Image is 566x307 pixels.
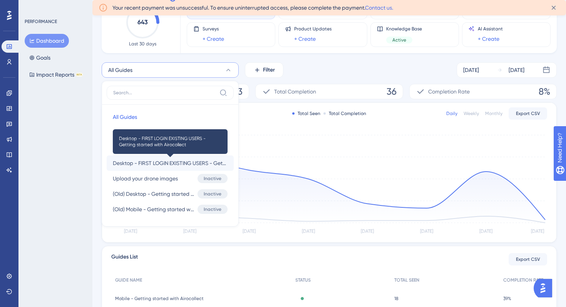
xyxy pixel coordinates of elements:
tspan: [DATE] [420,229,433,234]
tspan: [DATE] [243,229,256,234]
button: (Old) Desktop - Getting started with AirocollectInactive [107,186,234,202]
button: All Guides [102,62,239,78]
span: COMPLETION RATE [503,277,543,283]
iframe: UserGuiding AI Assistant Launcher [534,277,557,300]
span: Mobile - Getting started with Airocollect [113,128,211,137]
span: Mobile - Getting started with Airocollect [115,295,204,302]
a: + Create [478,34,499,43]
span: Last 30 days [129,41,156,47]
span: Total Completion [274,87,316,96]
span: Completion Rate [428,87,470,96]
button: Desktop - FIRST LOGIN EXISTING USERS - Getting started with AirocollectDesktop - FIRST LOGIN EXIS... [107,155,234,171]
a: + Create [294,34,316,43]
span: Surveys [203,26,224,32]
tspan: [DATE] [479,229,492,234]
tspan: [DATE] [531,229,544,234]
div: Daily [446,110,457,117]
button: Dashboard [25,34,69,48]
tspan: [DATE] [302,229,315,234]
a: Contact us. [365,5,393,11]
button: Desktop - Demo - Getting started with Airocollect [107,140,234,155]
button: Impact ReportsBETA [25,68,87,82]
tspan: [DATE] [124,229,137,234]
span: Inactive [204,206,221,212]
span: Export CSV [516,256,540,262]
span: Inactive [204,175,221,182]
div: BETA [76,73,83,77]
button: Export CSV [509,107,547,120]
span: Active [392,37,406,43]
span: Knowledge Base [386,26,422,32]
div: [DATE] [463,65,479,75]
span: All Guides [108,65,132,75]
input: Search... [113,90,216,96]
text: 643 [137,18,148,26]
span: (Old) Desktop - Getting started with Airocollect [113,189,194,199]
div: Total Seen [292,110,320,117]
div: [DATE] [509,65,524,75]
button: Goals [25,51,55,65]
span: Need Help? [18,2,48,11]
span: Desktop - FIRST LOGIN EXISTING USERS - Getting started with Airocollect [119,135,221,148]
span: Desktop - FIRST LOGIN EXISTING USERS - Getting started with Airocollect [113,159,228,168]
span: 36 [387,85,397,98]
span: Product Updates [294,26,332,32]
span: Inactive [204,191,221,197]
tspan: [DATE] [361,229,374,234]
button: Mobile - Getting started with Airocollect [107,125,234,140]
span: Guides List [111,252,138,266]
span: Filter [263,65,275,75]
div: Weekly [464,110,479,117]
button: Filter [245,62,283,78]
div: PERFORMANCE [25,18,57,25]
span: Upload your drone images [113,174,178,183]
span: STATUS [295,277,311,283]
button: (Old) Mobile - Getting started with AirocollectInactive [107,202,234,217]
span: GUIDE NAME [115,277,142,283]
span: 39% [503,295,511,302]
span: TOTAL SEEN [394,277,419,283]
span: AI Assistant [478,26,503,32]
span: (Old) Mobile - Getting started with Airocollect [113,205,194,214]
span: Your recent payment was unsuccessful. To ensure uninterrupted access, please complete the payment. [112,3,393,12]
tspan: [DATE] [183,229,196,234]
div: Monthly [485,110,502,117]
span: 18 [394,295,399,302]
div: Total Completion [323,110,366,117]
span: 8% [539,85,550,98]
span: All Guides [113,112,137,122]
button: Upload your drone imagesInactive [107,171,234,186]
span: Export CSV [516,110,540,117]
button: All Guides [107,109,234,125]
button: Export CSV [509,253,547,265]
a: + Create [203,34,224,43]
